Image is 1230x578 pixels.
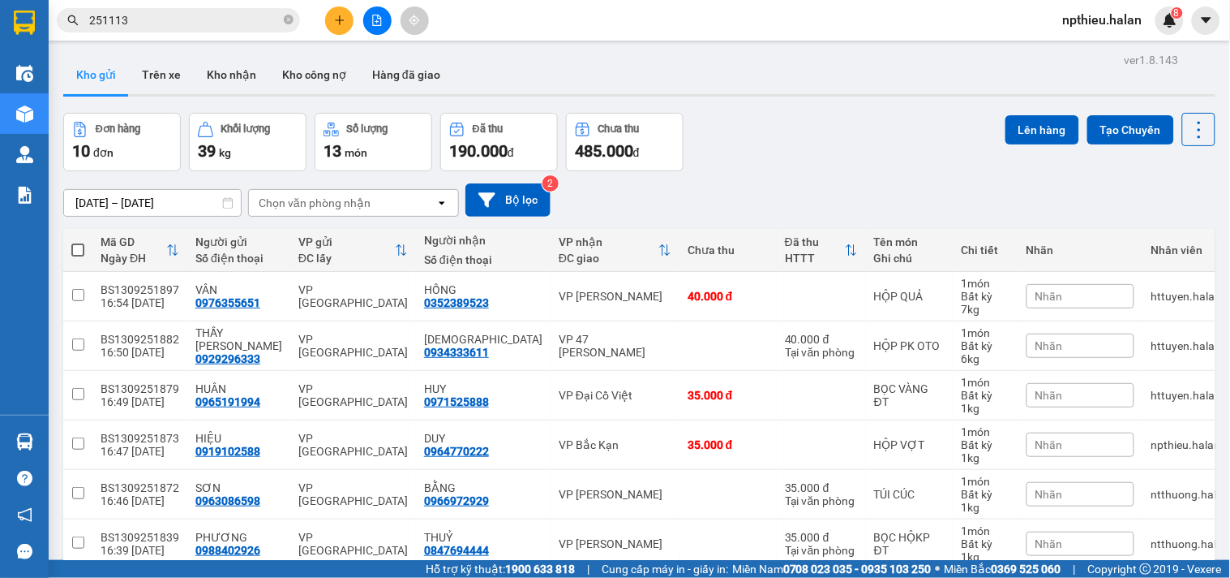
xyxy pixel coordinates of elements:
[783,563,932,576] strong: 0708 023 035 - 0935 103 250
[96,123,140,135] div: Đơn hàng
[14,11,35,35] img: logo-vxr
[559,537,671,550] div: VP [PERSON_NAME]
[1151,537,1229,550] div: ntthuong.halan
[195,494,260,507] div: 0963086598
[1050,10,1155,30] span: npthieu.halan
[17,507,32,523] span: notification
[101,283,179,296] div: BS1309251897
[945,560,1061,578] span: Miền Bắc
[505,563,575,576] strong: 1900 633 818
[1151,438,1229,451] div: npthieu.halan
[962,352,1010,365] div: 6 kg
[195,481,282,494] div: SƠN
[401,6,429,35] button: aim
[732,560,932,578] span: Miền Nam
[101,382,179,395] div: BS1309251879
[101,494,179,507] div: 16:46 [DATE]
[551,229,679,272] th: Toggle SortBy
[89,11,281,29] input: Tìm tên, số ĐT hoặc mã đơn
[101,346,179,359] div: 16:50 [DATE]
[298,432,408,458] div: VP [GEOGRAPHIC_DATA]
[1151,244,1229,257] div: Nhân viên
[1087,115,1174,144] button: Tạo Chuyến
[298,382,408,408] div: VP [GEOGRAPHIC_DATA]
[298,481,408,507] div: VP [GEOGRAPHIC_DATA]
[559,333,671,359] div: VP 47 [PERSON_NAME]
[1163,13,1177,28] img: icon-new-feature
[785,531,858,544] div: 35.000 đ
[290,229,416,272] th: Toggle SortBy
[221,123,271,135] div: Khối lượng
[93,146,114,159] span: đơn
[426,560,575,578] span: Hỗ trợ kỹ thuật:
[16,433,33,451] img: warehouse-icon
[101,395,179,408] div: 16:49 [DATE]
[129,55,194,94] button: Trên xe
[20,20,142,101] img: logo.jpg
[424,346,489,359] div: 0934333611
[1199,13,1214,28] span: caret-down
[67,15,79,26] span: search
[962,438,1010,451] div: Bất kỳ
[962,290,1010,303] div: Bất kỳ
[424,253,542,266] div: Số điện thoại
[195,382,282,395] div: HUÂN
[17,544,32,559] span: message
[345,146,367,159] span: món
[874,488,945,501] div: TÚI CÚC
[962,451,1010,464] div: 1 kg
[465,183,551,217] button: Bộ lọc
[1035,339,1063,352] span: Nhãn
[195,296,260,309] div: 0976355651
[575,141,633,161] span: 485.000
[508,146,514,159] span: đ
[195,352,260,365] div: 0929296333
[785,481,858,494] div: 35.000 đ
[874,252,945,265] div: Ghi chú
[259,195,371,211] div: Chọn văn phòng nhận
[962,303,1010,316] div: 7 kg
[688,290,769,303] div: 40.000 đ
[602,560,728,578] span: Cung cấp máy in - giấy in:
[424,296,489,309] div: 0352389523
[1151,290,1229,303] div: httuyen.halan
[424,283,542,296] div: HỒNG
[785,494,858,507] div: Tại văn phòng
[64,190,241,216] input: Select a date range.
[559,438,671,451] div: VP Bắc Kạn
[1035,438,1063,451] span: Nhãn
[962,326,1010,339] div: 1 món
[195,326,282,352] div: THẦY HOÀNG
[785,333,858,346] div: 40.000 đ
[325,6,354,35] button: plus
[334,15,345,26] span: plus
[371,15,383,26] span: file-add
[424,445,489,458] div: 0964770222
[874,438,945,451] div: HỘP VỢT
[195,544,260,557] div: 0988402926
[962,501,1010,514] div: 1 kg
[424,432,542,445] div: DUY
[17,471,32,486] span: question-circle
[16,187,33,204] img: solution-icon
[992,563,1061,576] strong: 0369 525 060
[298,283,408,309] div: VP [GEOGRAPHIC_DATA]
[1005,115,1079,144] button: Lên hàng
[874,531,945,557] div: BỌC HỘKP ĐT
[688,389,769,402] div: 35.000 đ
[559,252,658,265] div: ĐC giao
[298,531,408,557] div: VP [GEOGRAPHIC_DATA]
[195,283,282,296] div: VÂN
[962,339,1010,352] div: Bất kỳ
[101,296,179,309] div: 16:54 [DATE]
[195,252,282,265] div: Số điện thoại
[633,146,640,159] span: đ
[785,346,858,359] div: Tại văn phòng
[359,55,453,94] button: Hàng đã giao
[874,235,945,248] div: Tên món
[962,277,1010,290] div: 1 món
[1151,339,1229,352] div: httuyen.halan
[315,113,432,171] button: Số lượng13món
[1035,488,1063,501] span: Nhãn
[785,252,845,265] div: HTTT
